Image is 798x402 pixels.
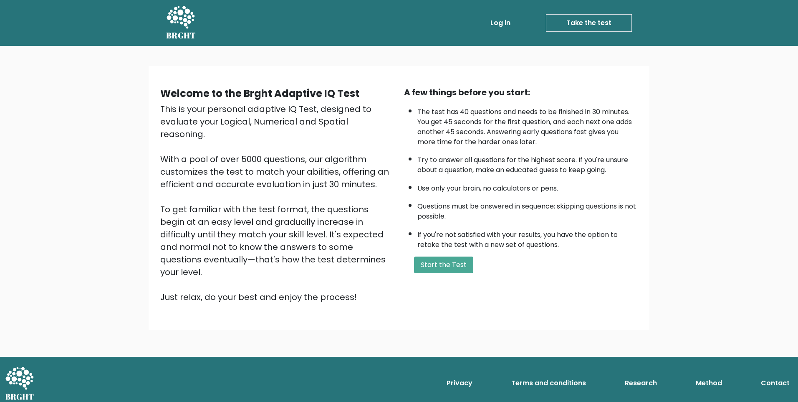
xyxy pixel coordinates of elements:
[621,375,660,392] a: Research
[692,375,725,392] a: Method
[417,103,638,147] li: The test has 40 questions and needs to be finished in 30 minutes. You get 45 seconds for the firs...
[417,197,638,221] li: Questions must be answered in sequence; skipping questions is not possible.
[487,15,514,31] a: Log in
[166,3,196,43] a: BRGHT
[546,14,632,32] a: Take the test
[166,31,196,41] h5: BRGHT
[160,103,394,303] div: This is your personal adaptive IQ Test, designed to evaluate your Logical, Numerical and Spatial ...
[417,151,638,175] li: Try to answer all questions for the highest score. If you're unsure about a question, make an edu...
[758,375,793,392] a: Contact
[414,257,473,273] button: Start the Test
[508,375,589,392] a: Terms and conditions
[443,375,476,392] a: Privacy
[417,226,638,250] li: If you're not satisfied with your results, you have the option to retake the test with a new set ...
[404,86,638,99] div: A few things before you start:
[160,87,359,100] b: Welcome to the Brght Adaptive IQ Test
[417,179,638,193] li: Use only your brain, no calculators or pens.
